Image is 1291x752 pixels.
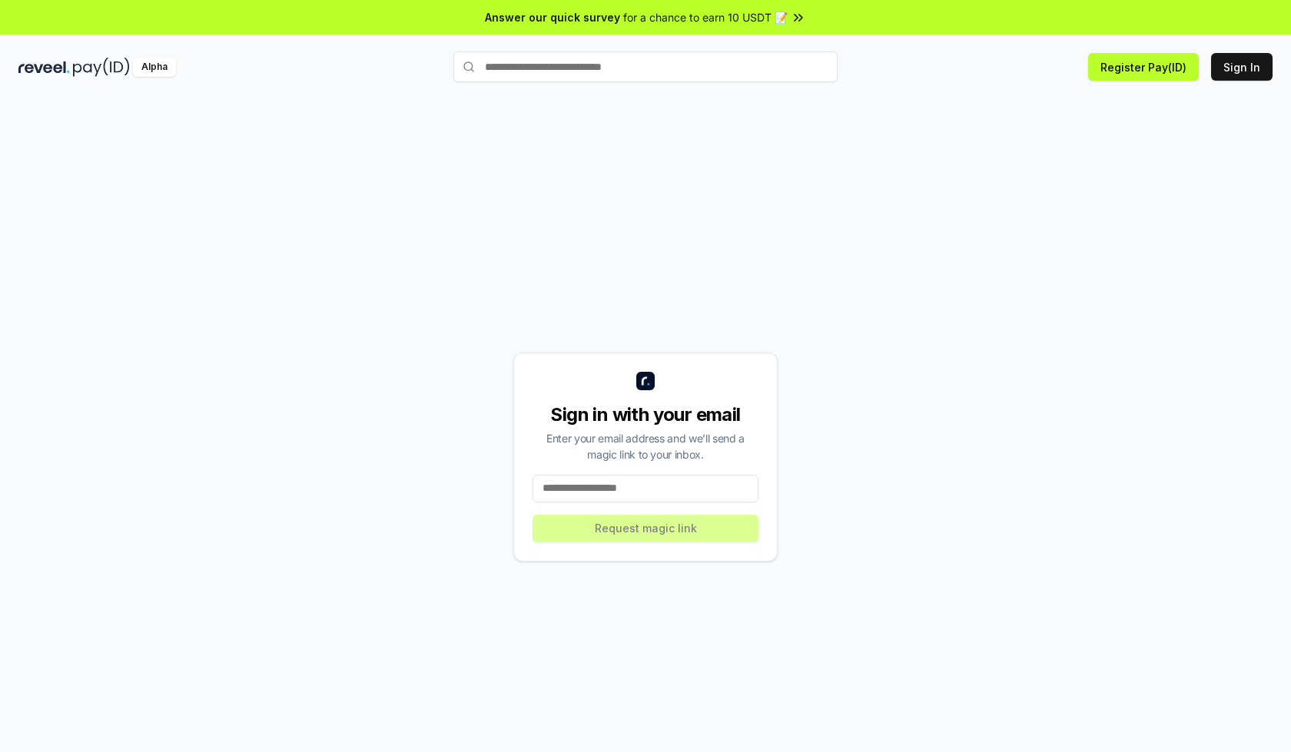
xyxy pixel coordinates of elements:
div: Sign in with your email [533,403,758,427]
img: reveel_dark [18,58,70,77]
div: Enter your email address and we’ll send a magic link to your inbox. [533,430,758,462]
button: Register Pay(ID) [1088,53,1199,81]
div: Alpha [133,58,176,77]
span: Answer our quick survey [485,9,620,25]
span: for a chance to earn 10 USDT 📝 [623,9,788,25]
img: logo_small [636,372,655,390]
button: Sign In [1211,53,1273,81]
img: pay_id [73,58,130,77]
